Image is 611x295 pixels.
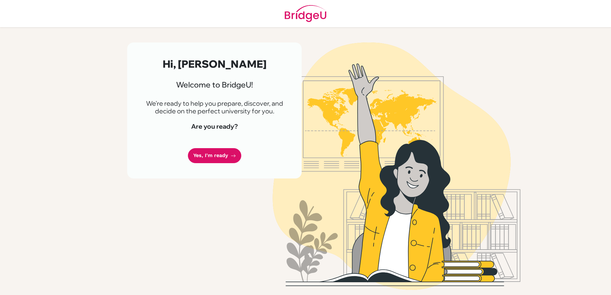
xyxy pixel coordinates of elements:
[143,58,286,70] h2: Hi, [PERSON_NAME]
[214,42,579,290] img: Welcome to Bridge U
[143,80,286,89] h3: Welcome to BridgeU!
[143,100,286,115] p: We're ready to help you prepare, discover, and decide on the perfect university for you.
[188,148,241,163] a: Yes, I'm ready
[143,123,286,130] h4: Are you ready?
